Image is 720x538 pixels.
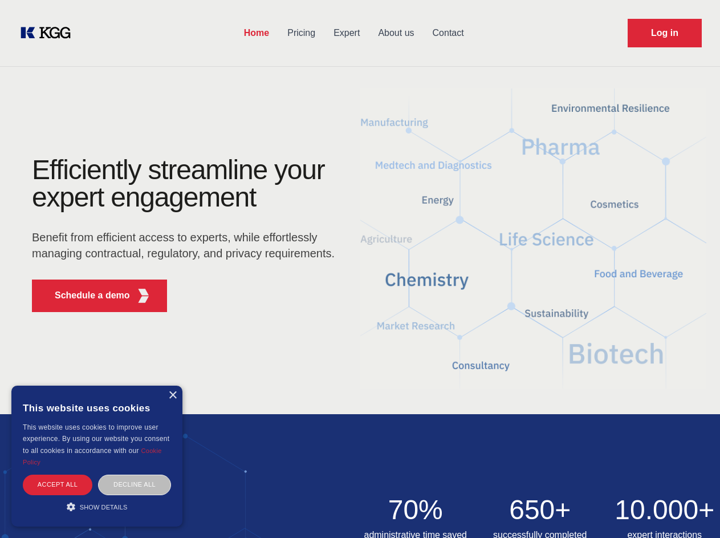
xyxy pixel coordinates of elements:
a: Home [235,18,278,48]
p: Schedule a demo [55,289,130,302]
button: Schedule a demoKGG Fifth Element RED [32,280,167,312]
span: This website uses cookies to improve user experience. By using our website you consent to all coo... [23,423,169,455]
a: About us [369,18,423,48]
div: Decline all [98,475,171,495]
h2: 70% [360,496,471,524]
a: Cookie Policy [23,447,162,466]
img: KGG Fifth Element RED [136,289,150,303]
div: Close [168,391,177,400]
div: Show details [23,501,171,512]
a: Pricing [278,18,324,48]
h2: 650+ [485,496,596,524]
a: Request Demo [628,19,702,47]
h1: Efficiently streamline your expert engagement [32,156,342,211]
a: Expert [324,18,369,48]
span: Show details [80,504,128,511]
div: This website uses cookies [23,394,171,422]
div: Accept all [23,475,92,495]
img: KGG Fifth Element RED [360,74,707,403]
p: Benefit from efficient access to experts, while effortlessly managing contractual, regulatory, an... [32,229,342,261]
a: KOL Knowledge Platform: Talk to Key External Experts (KEE) [18,24,80,42]
a: Contact [424,18,473,48]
